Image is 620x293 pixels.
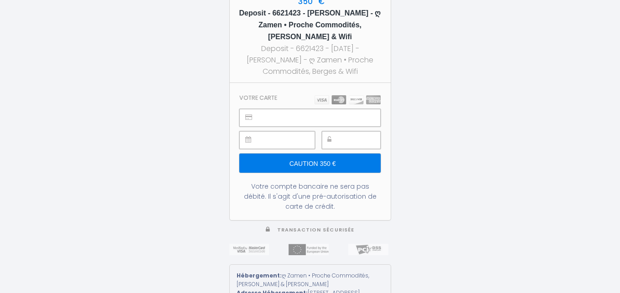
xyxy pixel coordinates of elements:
[239,181,380,211] div: Votre compte bancaire ne sera pas débité. Il s'agit d'une pré-autorisation de carte de crédit.
[315,95,381,104] img: carts.png
[239,94,277,101] h3: Votre carte
[238,43,382,77] div: Deposit - 6621423 - [DATE] - [PERSON_NAME] - ღ Zamen • Proche Commodités, Berges & Wifi
[260,132,314,149] iframe: Secure payment input frame
[260,109,380,126] iframe: Secure payment input frame
[277,226,354,233] span: Transaction sécurisée
[238,7,382,43] h5: Deposit - 6621423 - [PERSON_NAME] - ღ Zamen • Proche Commodités, [PERSON_NAME] & Wifi
[237,272,282,279] strong: Hébergement:
[237,272,384,289] div: ღ Zamen • Proche Commodités, [PERSON_NAME] & [PERSON_NAME]
[239,154,380,173] input: Caution 350 €
[342,132,380,149] iframe: Secure payment input frame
